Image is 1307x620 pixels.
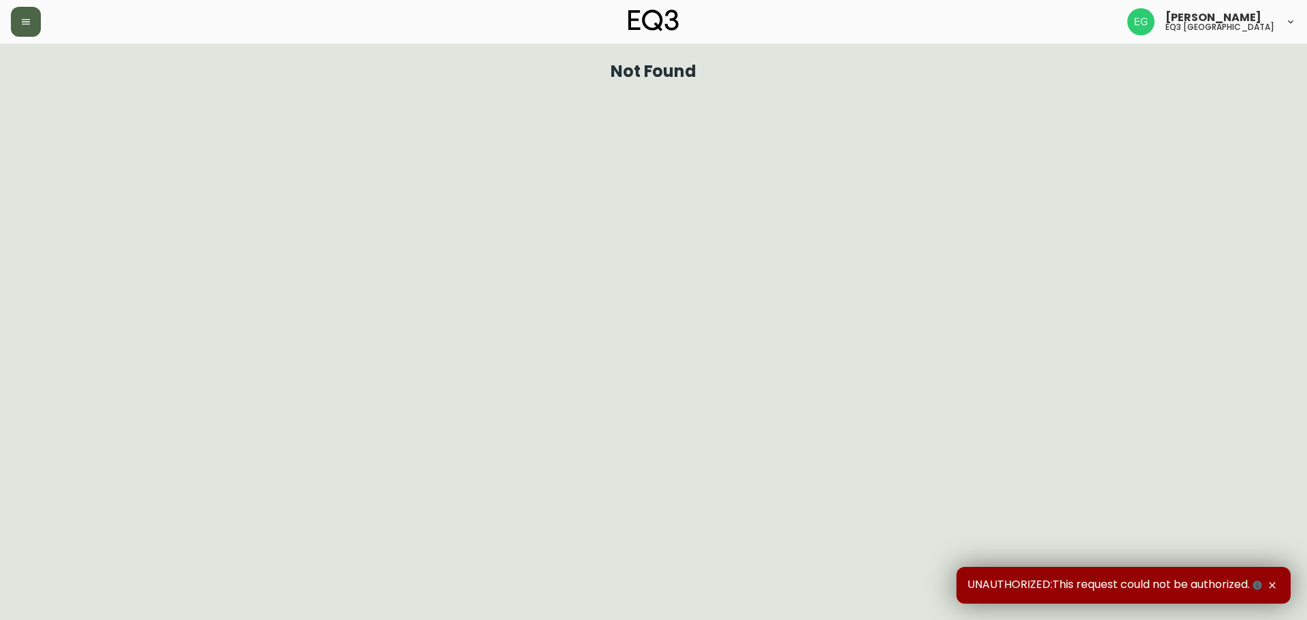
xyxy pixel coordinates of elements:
span: [PERSON_NAME] [1165,12,1261,23]
span: UNAUTHORIZED:This request could not be authorized. [967,578,1265,593]
h5: eq3 [GEOGRAPHIC_DATA] [1165,23,1274,31]
img: logo [628,10,679,31]
img: db11c1629862fe82d63d0774b1b54d2b [1127,8,1155,35]
h1: Not Found [611,65,697,78]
